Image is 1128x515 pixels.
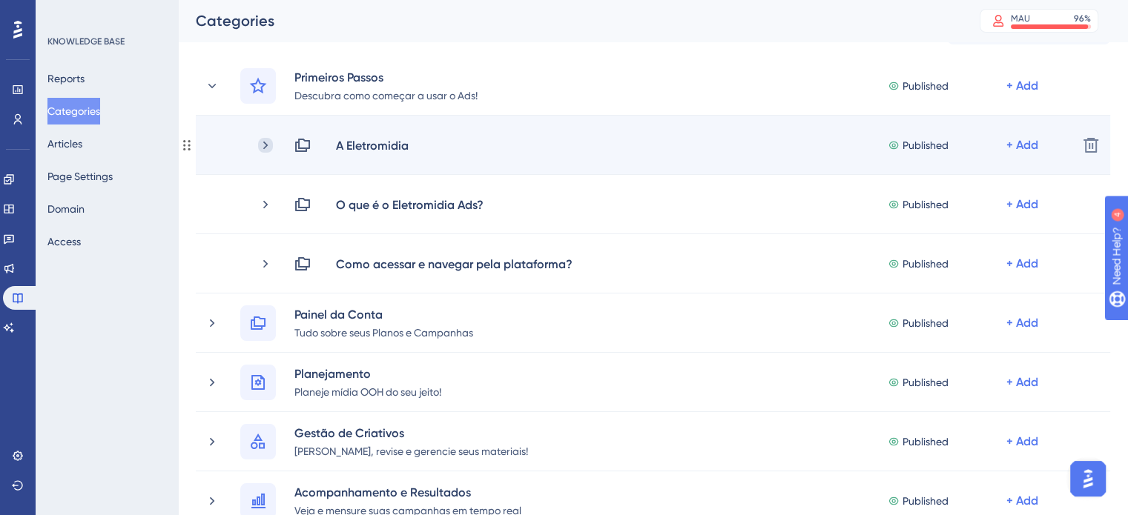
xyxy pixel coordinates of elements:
[47,130,82,157] button: Articles
[35,4,93,21] span: Need Help?
[294,305,474,323] div: Painel da Conta
[335,196,484,213] div: O que é o Eletromidia Ads?
[294,442,529,459] div: [PERSON_NAME], revise e gerencie seus materiais!
[47,36,125,47] div: KNOWLEDGE BASE
[294,424,529,442] div: Gestão de Criativos
[903,314,949,332] span: Published
[103,7,108,19] div: 4
[903,492,949,510] span: Published
[294,483,522,501] div: Acompanhamento e Resultados
[903,77,949,95] span: Published
[1006,77,1038,95] div: + Add
[47,163,113,190] button: Page Settings
[1006,136,1038,154] div: + Add
[1066,456,1110,501] iframe: UserGuiding AI Assistant Launcher
[335,255,573,273] div: Como acessar e navegar pela plataforma?
[903,255,949,273] span: Published
[335,136,409,154] div: A Eletromidia
[294,323,474,341] div: Tudo sobre seus Planos e Campanhas
[294,382,442,400] div: Planeje mídia OOH do seu jeito!
[1011,13,1030,24] div: MAU
[47,228,81,255] button: Access
[196,10,943,31] div: Categories
[903,433,949,451] span: Published
[1006,255,1038,273] div: + Add
[1006,433,1038,451] div: + Add
[294,365,442,382] div: Planejamento
[1006,492,1038,510] div: + Add
[294,86,478,104] div: Descubra como começar a usar o Ads!
[47,196,85,222] button: Domain
[1074,13,1091,24] div: 96 %
[47,65,85,92] button: Reports
[903,373,949,391] span: Published
[47,98,100,124] button: Categories
[903,136,949,154] span: Published
[1006,373,1038,391] div: + Add
[294,68,478,86] div: Primeiros Passos
[903,196,949,213] span: Published
[1006,196,1038,213] div: + Add
[1006,314,1038,332] div: + Add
